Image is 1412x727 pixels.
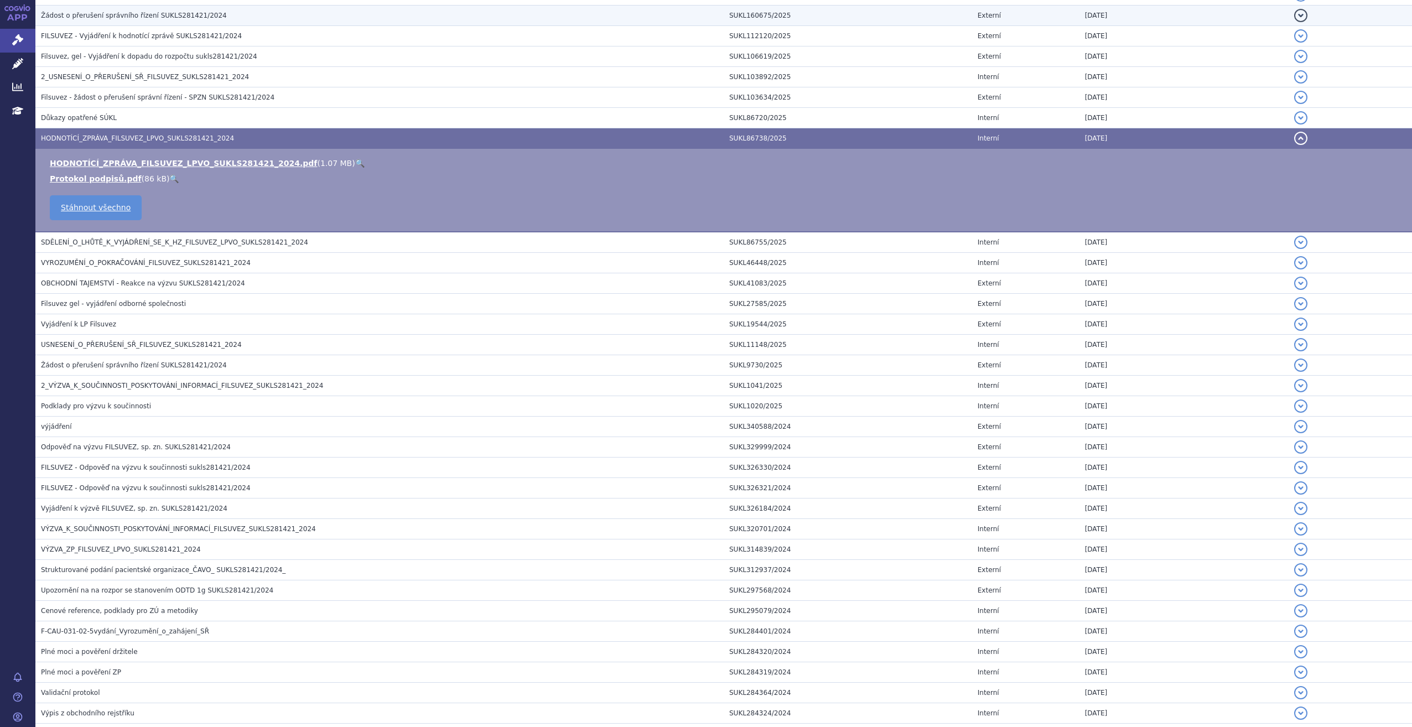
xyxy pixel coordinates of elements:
[1079,335,1289,355] td: [DATE]
[724,458,972,478] td: SUKL326330/2024
[1079,539,1289,560] td: [DATE]
[50,159,317,168] a: HODNOTÍCÍ_ZPRÁVA_FILSUVEZ_LPVO_SUKLS281421_2024.pdf
[1294,522,1307,536] button: detail
[41,566,285,574] span: Strukturované podání pacientské organizace_ČAVO_ SUKLS281421/2024_
[1294,481,1307,495] button: detail
[1294,29,1307,43] button: detail
[1079,253,1289,273] td: [DATE]
[1294,420,1307,433] button: detail
[41,546,201,553] span: VÝZVA_ZP_FILSUVEZ_LPVO_SUKLS281421_2024
[41,279,245,287] span: OBCHODNÍ TAJEMSTVÍ - Reakce na výzvu SUKLS281421/2024
[1294,132,1307,145] button: detail
[724,662,972,683] td: SUKL284319/2024
[724,87,972,108] td: SUKL103634/2025
[50,195,142,220] a: Stáhnout všechno
[41,259,251,267] span: VYROZUMĚNÍ_O_POKRAČOVÁNÍ_FILSUVEZ_SUKLS281421_2024
[41,53,257,60] span: Filsuvez, gel - Vyjádření k dopadu do rozpočtu sukls281421/2024
[1079,437,1289,458] td: [DATE]
[1294,440,1307,454] button: detail
[724,601,972,621] td: SUKL295079/2024
[1294,686,1307,699] button: detail
[724,498,972,519] td: SUKL326184/2024
[978,320,1001,328] span: Externí
[724,46,972,67] td: SUKL106619/2025
[724,519,972,539] td: SUKL320701/2024
[1294,584,1307,597] button: detail
[1079,621,1289,642] td: [DATE]
[978,689,999,697] span: Interní
[1294,111,1307,124] button: detail
[1079,376,1289,396] td: [DATE]
[978,238,999,246] span: Interní
[41,627,209,635] span: F-CAU-031-02-5vydání_Vyrozumění_o_zahájení_SŘ
[978,546,999,553] span: Interní
[1294,70,1307,84] button: detail
[144,174,167,183] span: 86 kB
[41,32,242,40] span: FILSUVEZ - Vyjádření k hodnotící zprávě SUKLS281421/2024
[978,443,1001,451] span: Externí
[1079,128,1289,149] td: [DATE]
[1079,458,1289,478] td: [DATE]
[978,525,999,533] span: Interní
[1294,399,1307,413] button: detail
[1294,543,1307,556] button: detail
[724,253,972,273] td: SUKL46448/2025
[41,607,198,615] span: Cenové reference, podklady pro ZÚ a metodiky
[1079,519,1289,539] td: [DATE]
[1079,232,1289,253] td: [DATE]
[41,525,316,533] span: VÝZVA_K_SOUČINNOSTI_POSKYTOVÁNÍ_INFORMACÍ_FILSUVEZ_SUKLS281421_2024
[978,73,999,81] span: Interní
[41,668,121,676] span: Plné moci a pověření ZP
[1294,338,1307,351] button: detail
[41,648,138,656] span: Plné moci a pověření držitele
[1079,294,1289,314] td: [DATE]
[41,238,308,246] span: SDĚLENÍ_O_LHŮTĚ_K_VYJÁDŘENÍ_SE_K_HZ_FILSUVEZ_LPVO_SUKLS281421_2024
[978,279,1001,287] span: Externí
[1079,703,1289,724] td: [DATE]
[724,26,972,46] td: SUKL112120/2025
[41,73,249,81] span: 2_USNESENÍ_O_PŘERUŠENÍ_SŘ_FILSUVEZ_SUKLS281421_2024
[1294,318,1307,331] button: detail
[1079,67,1289,87] td: [DATE]
[41,586,273,594] span: Upozornění na na rozpor se stanovením ODTD 1g SUKLS281421/2024
[978,505,1001,512] span: Externí
[724,703,972,724] td: SUKL284324/2024
[724,560,972,580] td: SUKL312937/2024
[41,94,274,101] span: Filsuvez - žádost o přerušení správní řízení - SPZN SUKLS281421/2024
[724,539,972,560] td: SUKL314839/2024
[724,478,972,498] td: SUKL326321/2024
[1079,87,1289,108] td: [DATE]
[1294,707,1307,720] button: detail
[1294,277,1307,290] button: detail
[978,382,999,390] span: Interní
[724,314,972,335] td: SUKL19544/2025
[1079,46,1289,67] td: [DATE]
[169,174,179,183] a: 🔍
[41,134,234,142] span: HODNOTÍCÍ_ZPRÁVA_FILSUVEZ_LPVO_SUKLS281421_2024
[978,464,1001,471] span: Externí
[41,341,242,349] span: USNESENÍ_O_PŘERUŠENÍ_SŘ_FILSUVEZ_SUKLS281421_2024
[1294,379,1307,392] button: detail
[50,174,142,183] a: Protokol podpisů.pdf
[724,232,972,253] td: SUKL86755/2025
[1079,683,1289,703] td: [DATE]
[1294,666,1307,679] button: detail
[978,32,1001,40] span: Externí
[1079,560,1289,580] td: [DATE]
[1079,580,1289,601] td: [DATE]
[1294,359,1307,372] button: detail
[978,12,1001,19] span: Externí
[41,114,117,122] span: Důkazy opatřené SÚKL
[1294,236,1307,249] button: detail
[724,108,972,128] td: SUKL86720/2025
[978,627,999,635] span: Interní
[978,53,1001,60] span: Externí
[724,642,972,662] td: SUKL284320/2024
[1294,91,1307,104] button: detail
[978,259,999,267] span: Interní
[50,173,1401,184] li: ( )
[1294,9,1307,22] button: detail
[724,355,972,376] td: SUKL9730/2025
[1294,502,1307,515] button: detail
[978,402,999,410] span: Interní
